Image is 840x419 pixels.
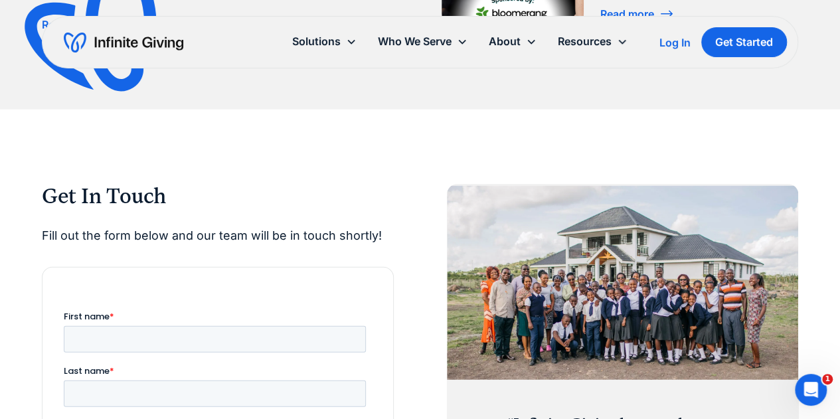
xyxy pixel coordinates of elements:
div: Solutions [282,27,367,56]
span: 1 [822,374,833,384]
div: Resources [547,27,638,56]
a: Log In [659,35,691,50]
h2: Get In Touch [42,184,393,209]
p: Fill out the form below and our team will be in touch shortly! [42,226,393,246]
div: Read more [600,9,653,19]
iframe: Intercom live chat [795,374,827,406]
div: Log In [659,37,691,48]
div: About [489,33,521,50]
a: home [64,32,183,53]
a: Get Started [701,27,787,57]
div: Who We Serve [367,27,478,56]
div: About [478,27,547,56]
div: Solutions [292,33,341,50]
div: Who We Serve [378,33,452,50]
div: Resources [558,33,612,50]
